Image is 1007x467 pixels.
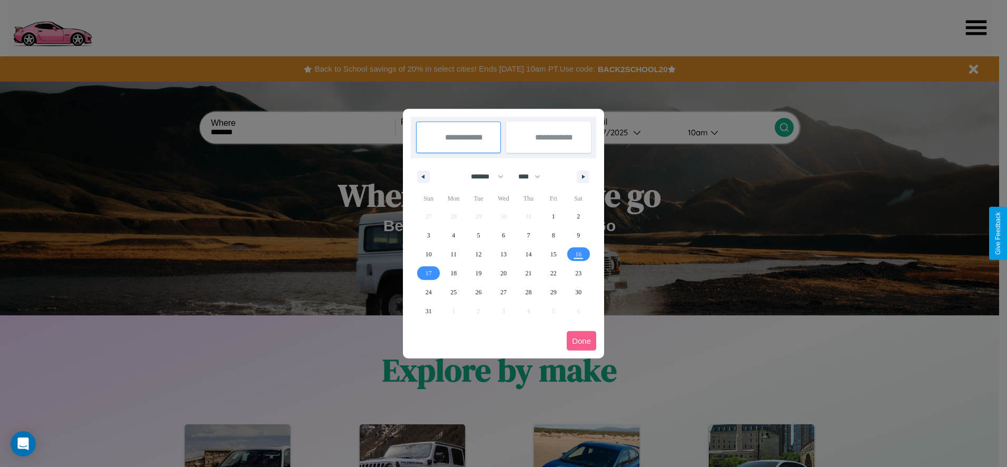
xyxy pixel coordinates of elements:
[541,207,566,226] button: 1
[466,283,491,302] button: 26
[575,264,581,283] span: 23
[11,431,36,456] div: Open Intercom Messenger
[477,226,480,245] span: 5
[441,283,466,302] button: 25
[500,245,507,264] span: 13
[491,264,516,283] button: 20
[550,283,557,302] span: 29
[541,226,566,245] button: 8
[476,245,482,264] span: 12
[441,190,466,207] span: Mon
[575,283,581,302] span: 30
[450,264,457,283] span: 18
[491,283,516,302] button: 27
[541,190,566,207] span: Fri
[426,245,432,264] span: 10
[516,245,541,264] button: 14
[426,302,432,321] span: 31
[550,264,557,283] span: 22
[577,226,580,245] span: 9
[502,226,505,245] span: 6
[566,207,591,226] button: 2
[441,264,466,283] button: 18
[566,245,591,264] button: 16
[575,245,581,264] span: 16
[994,212,1002,255] div: Give Feedback
[416,245,441,264] button: 10
[566,226,591,245] button: 9
[491,226,516,245] button: 6
[516,226,541,245] button: 7
[527,226,530,245] span: 7
[516,264,541,283] button: 21
[552,207,555,226] span: 1
[500,283,507,302] span: 27
[416,226,441,245] button: 3
[416,190,441,207] span: Sun
[450,283,457,302] span: 25
[441,226,466,245] button: 4
[525,245,531,264] span: 14
[525,283,531,302] span: 28
[466,226,491,245] button: 5
[452,226,455,245] span: 4
[427,226,430,245] span: 3
[426,283,432,302] span: 24
[491,190,516,207] span: Wed
[416,302,441,321] button: 31
[476,264,482,283] span: 19
[476,283,482,302] span: 26
[426,264,432,283] span: 17
[416,264,441,283] button: 17
[441,245,466,264] button: 11
[566,190,591,207] span: Sat
[550,245,557,264] span: 15
[541,264,566,283] button: 22
[566,283,591,302] button: 30
[552,226,555,245] span: 8
[466,264,491,283] button: 19
[466,245,491,264] button: 12
[450,245,457,264] span: 11
[525,264,531,283] span: 21
[491,245,516,264] button: 13
[577,207,580,226] span: 2
[541,245,566,264] button: 15
[416,283,441,302] button: 24
[566,264,591,283] button: 23
[500,264,507,283] span: 20
[516,283,541,302] button: 28
[567,331,596,351] button: Done
[516,190,541,207] span: Thu
[466,190,491,207] span: Tue
[541,283,566,302] button: 29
